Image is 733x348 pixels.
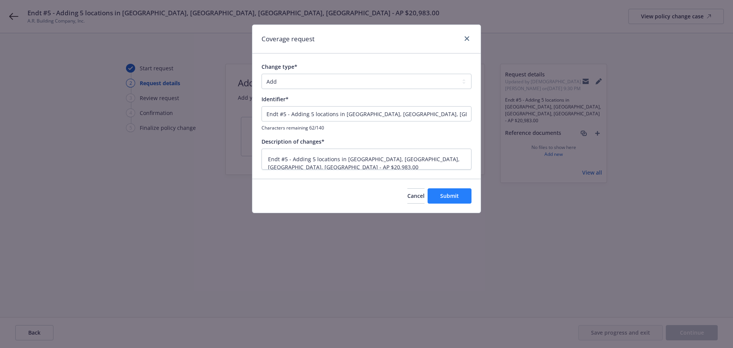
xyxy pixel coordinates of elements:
[407,192,425,199] span: Cancel
[262,34,315,44] h1: Coverage request
[262,149,471,170] textarea: Endt #5 - Adding 5 locations in [GEOGRAPHIC_DATA], [GEOGRAPHIC_DATA], [GEOGRAPHIC_DATA], [GEOGRAP...
[407,188,425,204] button: Cancel
[428,188,471,204] button: Submit
[440,192,459,199] span: Submit
[262,125,471,131] span: Characters remaining 62/140
[262,95,289,103] span: Identifier*
[262,63,297,70] span: Change type*
[462,34,471,43] a: close
[262,138,325,145] span: Description of changes*
[262,106,471,121] input: This will be shown in the policy change history list for your reference.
